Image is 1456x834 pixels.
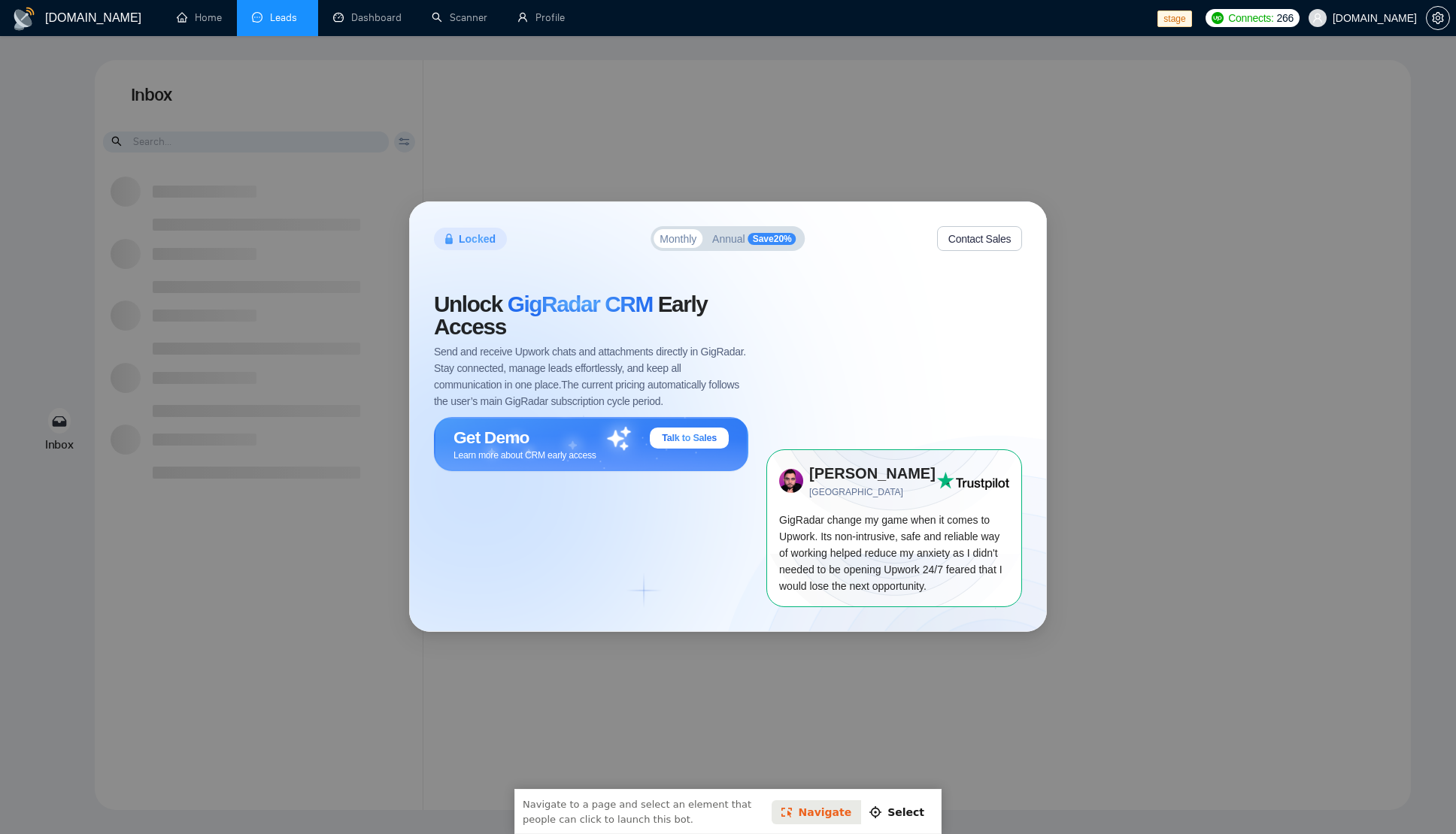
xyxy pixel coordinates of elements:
span: Annual [712,234,745,244]
span: GigRadar change my game when it comes to Upwork. Its non-intrusive, safe and reliable way of work... [779,515,1003,593]
span: Connects: [1228,10,1273,26]
span: setting [1427,12,1449,24]
span: Send and receive Upwork chats and attachments directly in GigRadar. Stay connected, manage leads ... [434,343,748,409]
a: Navigate [256,11,347,35]
img: 73x73.png [779,469,803,493]
span: Unlock Early Access [434,293,748,338]
span: Monthly [660,234,696,244]
button: AnnualSave20% [706,229,802,248]
span: Talk to Sales [662,432,717,444]
span: user [1312,13,1323,23]
span: [GEOGRAPHIC_DATA] [809,486,937,500]
button: setting [1426,6,1450,30]
div: Navigate to a page and select an element that people can click to launch this bot. [8,8,249,38]
strong: [PERSON_NAME] [809,465,936,482]
a: homeHome [177,11,222,24]
span: Learn more about CRM early access [453,450,596,461]
a: dashboardDashboard [333,11,402,24]
button: Monthly [654,229,702,248]
button: Get DemoTalk to SalesLearn more about CRM early access [434,417,748,477]
a: setting [1426,12,1450,24]
span: Save 20 % [748,233,796,245]
span: 266 [1277,10,1294,26]
a: messageLeads [252,11,303,24]
span: GigRadar CRM [508,292,653,316]
a: searchScanner [432,11,487,24]
a: userProfile [517,11,565,24]
img: logo [12,7,36,31]
span: Locked [459,231,496,247]
img: upwork-logo.png [1212,12,1224,24]
a: Select [345,11,419,35]
span: stage [1157,11,1191,27]
button: Contact Sales [937,226,1022,251]
span: Get Demo [453,428,529,448]
img: Trust Pilot [937,473,1009,490]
